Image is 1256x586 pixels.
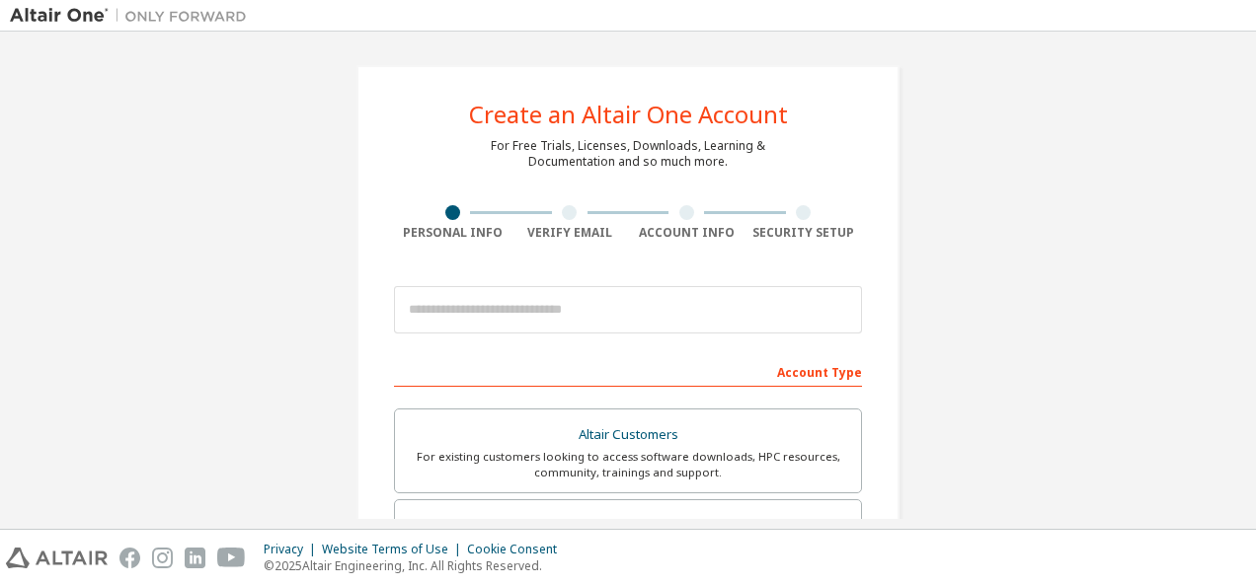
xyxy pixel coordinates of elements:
div: For existing customers looking to access software downloads, HPC resources, community, trainings ... [407,449,849,480]
img: linkedin.svg [185,548,205,568]
p: © 2025 Altair Engineering, Inc. All Rights Reserved. [264,557,569,574]
div: Account Info [628,225,746,241]
div: Cookie Consent [467,542,569,557]
div: Personal Info [394,225,511,241]
div: Altair Customers [407,421,849,449]
div: Website Terms of Use [322,542,467,557]
div: For Free Trials, Licenses, Downloads, Learning & Documentation and so much more. [491,138,765,170]
img: youtube.svg [217,548,246,568]
div: Verify Email [511,225,629,241]
img: instagram.svg [152,548,173,568]
div: Create an Altair One Account [469,103,788,126]
img: facebook.svg [119,548,140,568]
div: Students [407,512,849,540]
div: Security Setup [746,225,863,241]
div: Account Type [394,355,862,387]
div: Privacy [264,542,322,557]
img: Altair One [10,6,257,26]
img: altair_logo.svg [6,548,108,568]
